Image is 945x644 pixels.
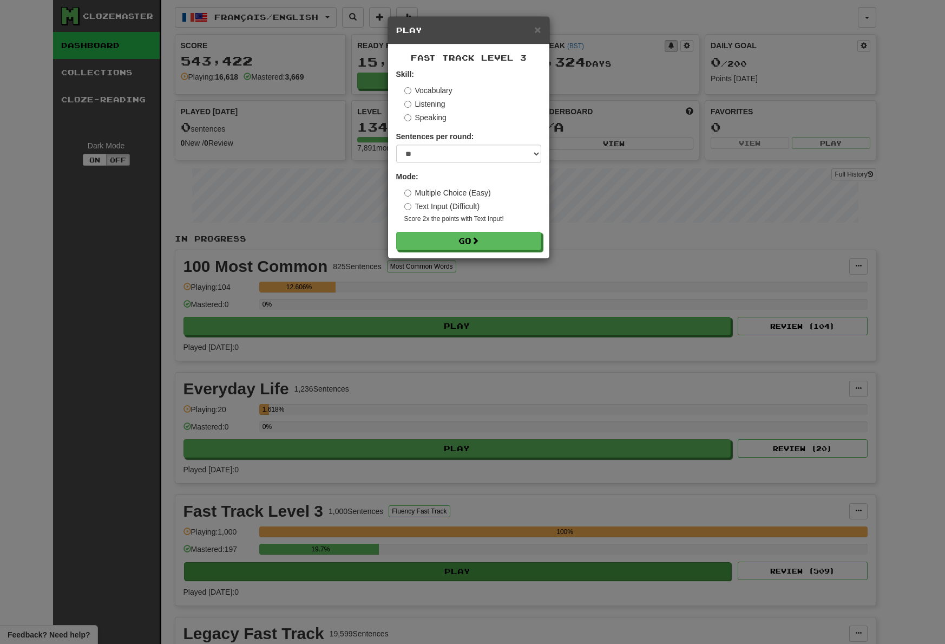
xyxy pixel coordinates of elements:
[396,70,414,79] strong: Skill:
[396,232,541,250] button: Go
[404,214,541,224] small: Score 2x the points with Text Input !
[404,201,480,212] label: Text Input (Difficult)
[404,203,411,210] input: Text Input (Difficult)
[534,23,541,36] span: ×
[396,131,474,142] label: Sentences per round:
[404,114,411,121] input: Speaking
[404,101,411,108] input: Listening
[396,25,541,36] h5: Play
[534,24,541,35] button: Close
[404,99,445,109] label: Listening
[396,172,418,181] strong: Mode:
[404,187,491,198] label: Multiple Choice (Easy)
[411,53,527,62] span: Fast Track Level 3
[404,112,447,123] label: Speaking
[404,190,411,197] input: Multiple Choice (Easy)
[404,87,411,94] input: Vocabulary
[404,85,452,96] label: Vocabulary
